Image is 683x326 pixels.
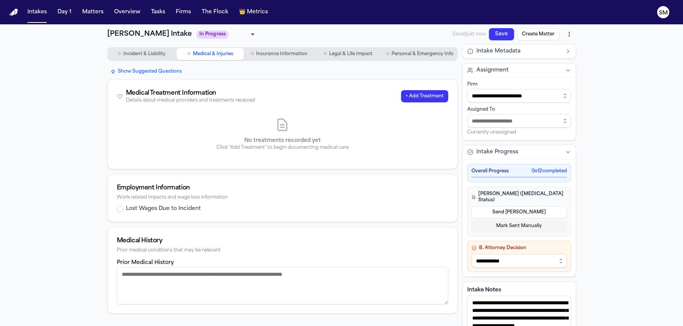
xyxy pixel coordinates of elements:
button: + Add Treatment [401,90,448,102]
span: Legal & Life Impact [329,51,373,57]
button: Go to Medical & Injuries [177,48,244,60]
span: Medical & Injuries [193,51,233,57]
div: Work-related impacts and wage loss information [117,195,448,200]
span: ○ [386,50,389,58]
img: Finch Logo [9,9,18,16]
button: Show Suggested Questions [107,67,185,76]
button: Mark Sent Manually [471,220,567,232]
button: Save [489,28,514,40]
button: Go to Legal & Life Impact [314,48,382,60]
p: No treatments recorded yet [117,137,448,145]
button: Intakes [24,5,50,19]
button: Tasks [148,5,168,19]
button: Go to Insurance Information [245,48,313,60]
div: Update intake status [196,29,257,40]
span: ○ [323,50,326,58]
button: crownMetrics [236,5,271,19]
a: Home [9,9,18,16]
span: Intake Metadata [476,48,521,55]
button: Overview [111,5,143,19]
span: Intake Progress [476,148,518,156]
span: Currently unassigned [467,129,516,135]
h4: [PERSON_NAME] ([MEDICAL_DATA] Status) [471,191,567,203]
textarea: Prior medical history [117,267,448,304]
span: Incident & Liability [123,51,166,57]
button: Firms [173,5,194,19]
div: Prior medical conditions that may be relevant [117,248,448,253]
div: Medical Treatment Information [126,89,255,98]
button: Day 1 [54,5,75,19]
span: ○ [188,50,191,58]
h1: [PERSON_NAME] Intake [107,29,192,40]
span: Insurance Information [256,51,307,57]
button: Send [PERSON_NAME] [471,206,567,218]
label: Intake Notes [467,286,571,294]
button: Matters [79,5,107,19]
input: Select firm [467,89,571,103]
button: The Flock [199,5,231,19]
span: ○ [118,50,121,58]
button: Intake Progress [463,145,576,159]
div: Firm [467,81,571,87]
button: Go to Incident & Liability [108,48,175,60]
span: Personal & Emergency Info [392,51,454,57]
h4: B. Attorney Decision [471,245,567,251]
input: Assign to staff member [467,114,571,128]
label: Prior Medical History [117,260,174,266]
p: Click "Add Treatment" to begin documenting medical care [117,145,448,151]
div: Employment Information [117,183,448,192]
div: Assigned To [467,107,571,113]
button: Assignment [463,64,576,77]
span: Saved just now [452,31,486,37]
span: ○ [251,50,254,58]
label: Lost Wages Due to Incident [126,205,201,213]
button: More actions [562,27,576,41]
span: Assignment [476,67,509,74]
button: Create Matter [517,28,559,40]
div: Details about medical providers and treatments received [126,98,255,103]
div: Medical History [117,236,448,245]
span: In Progress [196,30,229,39]
button: Intake Metadata [463,45,576,58]
span: 0 of 2 completed [532,168,567,174]
span: Overall Progress [471,168,509,174]
button: Go to Personal & Emergency Info [383,48,457,60]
